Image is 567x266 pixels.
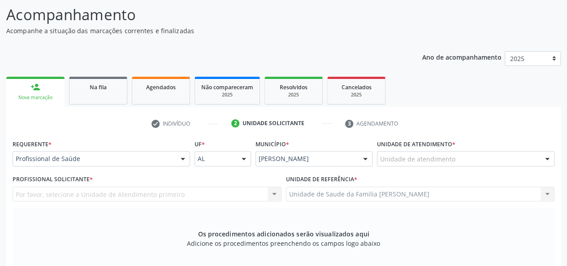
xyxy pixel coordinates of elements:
[280,83,307,91] span: Resolvidos
[231,119,239,127] div: 2
[30,82,40,92] div: person_add
[334,92,379,98] div: 2025
[13,94,58,101] div: Nova marcação
[380,154,455,164] span: Unidade de atendimento
[422,51,502,62] p: Ano de acompanhamento
[242,119,304,127] div: Unidade solicitante
[13,173,93,187] label: Profissional Solicitante
[16,154,172,163] span: Profissional de Saúde
[271,92,316,98] div: 2025
[198,154,232,163] span: AL
[6,4,394,26] p: Acompanhamento
[195,137,205,151] label: UF
[201,92,253,98] div: 2025
[259,154,354,163] span: [PERSON_NAME]
[377,137,455,151] label: Unidade de atendimento
[201,83,253,91] span: Não compareceram
[286,173,357,187] label: Unidade de referência
[342,83,372,91] span: Cancelados
[198,229,369,239] span: Os procedimentos adicionados serão visualizados aqui
[255,137,289,151] label: Município
[6,26,394,35] p: Acompanhe a situação das marcações correntes e finalizadas
[146,83,176,91] span: Agendados
[90,83,107,91] span: Na fila
[13,137,52,151] label: Requerente
[187,239,380,248] span: Adicione os procedimentos preenchendo os campos logo abaixo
